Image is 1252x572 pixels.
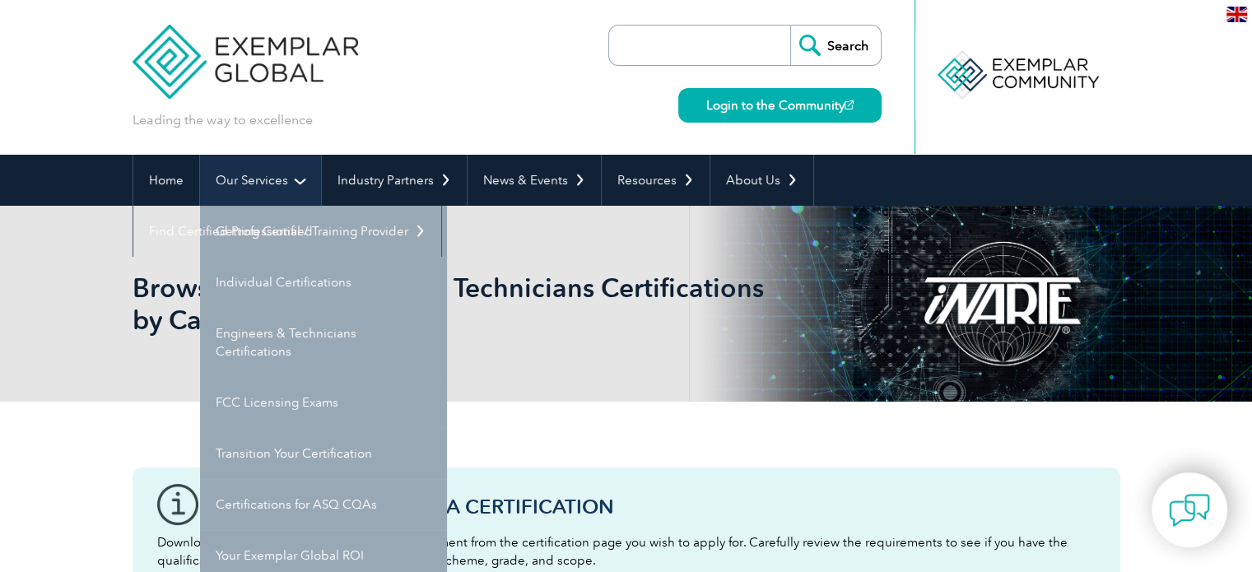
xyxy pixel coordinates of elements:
[200,308,447,377] a: Engineers & Technicians Certifications
[1226,7,1247,22] img: en
[133,155,199,206] a: Home
[790,26,881,65] input: Search
[678,88,882,123] a: Login to the Community
[200,479,447,530] a: Certifications for ASQ CQAs
[200,155,321,206] a: Our Services
[322,155,467,206] a: Industry Partners
[200,377,447,428] a: FCC Licensing Exams
[157,533,1096,570] p: Download the “Certification Requirements” document from the certification page you wish to apply ...
[133,206,441,257] a: Find Certified Professional / Training Provider
[133,272,765,336] h1: Browse All Engineers and Technicians Certifications by Category
[133,111,313,129] p: Leading the way to excellence
[468,155,601,206] a: News & Events
[845,100,854,109] img: open_square.png
[207,496,1096,517] h3: Before You Apply For a Certification
[200,428,447,479] a: Transition Your Certification
[200,257,447,308] a: Individual Certifications
[1169,490,1210,531] img: contact-chat.png
[710,155,813,206] a: About Us
[602,155,710,206] a: Resources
